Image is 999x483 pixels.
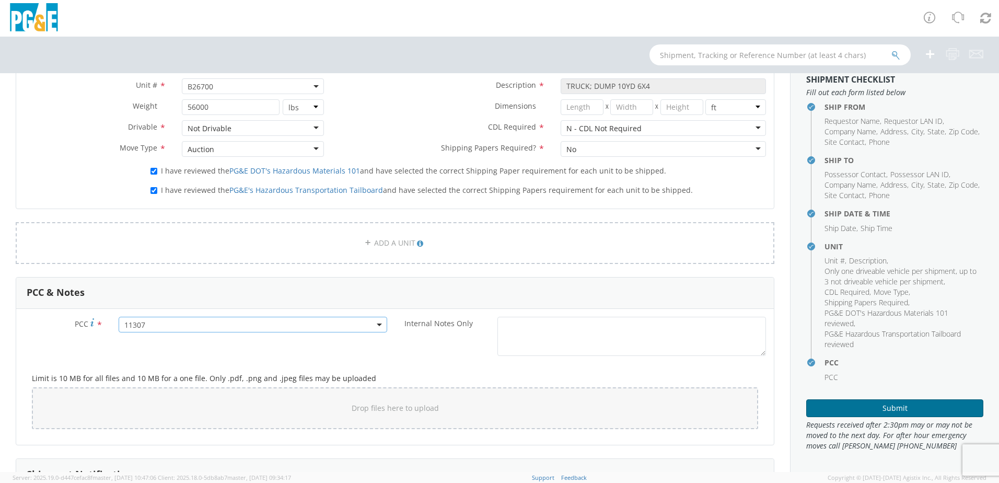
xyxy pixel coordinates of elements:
[566,144,576,155] div: No
[824,297,908,307] span: Shipping Papers Required
[120,143,157,153] span: Move Type
[128,122,157,132] span: Drivable
[911,180,923,190] span: City
[158,474,291,481] span: Client: 2025.18.0-5db8ab7
[824,223,856,233] span: Ship Date
[119,317,387,332] span: 11307
[824,287,869,297] span: CDL Required
[150,168,157,175] input: I have reviewed thePG&E DOT's Hazardous Materials 101and have selected the correct Shipping Paper...
[610,99,653,115] input: Width
[824,126,878,137] li: ,
[874,287,909,297] span: Move Type
[861,223,892,233] span: Ship Time
[27,287,85,298] h3: PCC & Notes
[188,144,214,155] div: Auction
[927,180,946,190] li: ,
[32,374,758,382] h5: Limit is 10 MB for all files and 10 MB for a one file. Only .pdf, .png and .jpeg files may be upl...
[884,116,943,126] span: Requestor LAN ID
[824,256,846,266] li: ,
[824,287,871,297] li: ,
[824,156,983,164] h4: Ship To
[869,190,890,200] span: Phone
[75,319,88,329] span: PCC
[824,308,981,329] li: ,
[949,126,980,137] li: ,
[824,210,983,217] h4: Ship Date & Time
[495,101,536,111] span: Dimensions
[824,137,866,147] li: ,
[182,78,324,94] span: B26700
[874,287,910,297] li: ,
[824,180,876,190] span: Company Name
[806,399,983,417] button: Submit
[806,420,983,451] span: Requests received after 2:30pm may or may not be moved to the next day. For after hour emergency ...
[660,99,703,115] input: Height
[911,126,923,136] span: City
[8,3,60,34] img: pge-logo-06675f144f4cfa6a6814.png
[824,116,880,126] span: Requestor Name
[880,126,909,137] li: ,
[16,222,774,264] a: ADD A UNIT
[561,474,587,481] a: Feedback
[441,143,536,153] span: Shipping Papers Required?
[824,256,845,266] span: Unit #
[649,44,911,65] input: Shipment, Tracking or Reference Number (at least 4 chars)
[824,243,983,250] h4: Unit
[824,116,881,126] li: ,
[532,474,554,481] a: Support
[890,169,949,179] span: Possessor LAN ID
[824,169,888,180] li: ,
[824,359,983,366] h4: PCC
[352,403,439,413] span: Drop files here to upload
[911,180,925,190] li: ,
[136,80,157,90] span: Unit #
[603,99,611,115] span: X
[188,82,318,91] span: B26700
[824,266,981,287] li: ,
[949,180,978,190] span: Zip Code
[880,126,907,136] span: Address
[488,122,536,132] span: CDL Required
[13,474,156,481] span: Server: 2025.19.0-d447cefac8f
[849,256,887,266] span: Description
[806,74,895,85] strong: Shipment Checklist
[404,318,473,328] span: Internal Notes Only
[824,169,886,179] span: Possessor Contact
[824,180,878,190] li: ,
[828,474,986,482] span: Copyright © [DATE]-[DATE] Agistix Inc., All Rights Reserved
[869,137,890,147] span: Phone
[824,126,876,136] span: Company Name
[161,185,693,195] span: I have reviewed the and have selected the correct Shipping Papers requirement for each unit to be...
[561,99,603,115] input: Length
[824,137,865,147] span: Site Contact
[150,187,157,194] input: I have reviewed thePG&E's Hazardous Transportation Tailboardand have selected the correct Shippin...
[653,99,660,115] span: X
[227,474,291,481] span: master, [DATE] 09:34:17
[229,185,383,195] a: PG&E's Hazardous Transportation Tailboard
[824,329,961,349] span: PG&E Hazardous Transportation Tailboard reviewed
[824,103,983,111] h4: Ship From
[927,126,946,137] li: ,
[949,126,978,136] span: Zip Code
[949,180,980,190] li: ,
[824,266,977,286] span: Only one driveable vehicle per shipment, up to 3 not driveable vehicle per shipment
[133,101,157,111] span: Weight
[884,116,944,126] li: ,
[824,190,866,201] li: ,
[496,80,536,90] span: Description
[880,180,907,190] span: Address
[849,256,888,266] li: ,
[92,474,156,481] span: master, [DATE] 10:47:06
[824,223,858,234] li: ,
[927,126,945,136] span: State
[824,190,865,200] span: Site Contact
[161,166,666,176] span: I have reviewed the and have selected the correct Shipping Paper requirement for each unit to be ...
[824,372,838,382] span: PCC
[124,320,381,330] span: 11307
[188,123,231,134] div: Not Drivable
[927,180,945,190] span: State
[880,180,909,190] li: ,
[890,169,950,180] li: ,
[229,166,360,176] a: PG&E DOT's Hazardous Materials 101
[824,297,910,308] li: ,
